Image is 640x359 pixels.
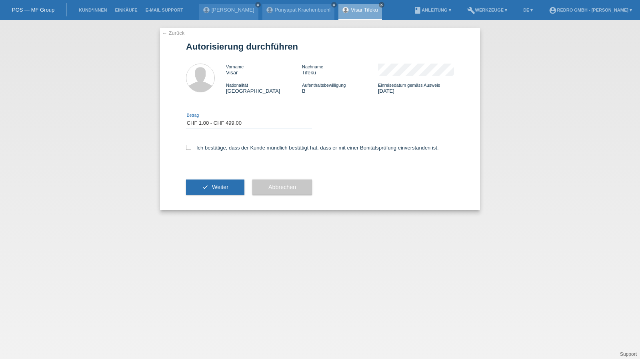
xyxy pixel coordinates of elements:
[467,6,475,14] i: build
[302,82,378,94] div: B
[302,83,346,88] span: Aufenthaltsbewilligung
[212,184,228,190] span: Weiter
[186,145,439,151] label: Ich bestätige, dass der Kunde mündlich bestätigt hat, dass er mit einer Bonitätsprüfung einversta...
[275,7,331,13] a: Punyapat Kraehenbuehl
[255,2,261,8] a: close
[252,179,312,195] button: Abbrechen
[268,184,296,190] span: Abbrechen
[463,8,512,12] a: buildWerkzeuge ▾
[12,7,54,13] a: POS — MF Group
[142,8,187,12] a: E-Mail Support
[620,351,637,357] a: Support
[378,83,440,88] span: Einreisedatum gemäss Ausweis
[519,8,537,12] a: DE ▾
[226,82,302,94] div: [GEOGRAPHIC_DATA]
[549,6,557,14] i: account_circle
[111,8,141,12] a: Einkäufe
[256,3,260,7] i: close
[380,3,384,7] i: close
[162,30,184,36] a: ← Zurück
[332,3,336,7] i: close
[212,7,254,13] a: [PERSON_NAME]
[186,179,244,195] button: check Weiter
[226,83,248,88] span: Nationalität
[545,8,636,12] a: account_circleRedro GmbH - [PERSON_NAME] ▾
[302,64,378,76] div: Tifeku
[414,6,422,14] i: book
[379,2,384,8] a: close
[410,8,455,12] a: bookAnleitung ▾
[302,64,323,69] span: Nachname
[226,64,302,76] div: Visar
[202,184,208,190] i: check
[378,82,454,94] div: [DATE]
[75,8,111,12] a: Kund*innen
[226,64,244,69] span: Vorname
[186,42,454,52] h1: Autorisierung durchführen
[331,2,337,8] a: close
[351,7,378,13] a: Visar Tifeku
